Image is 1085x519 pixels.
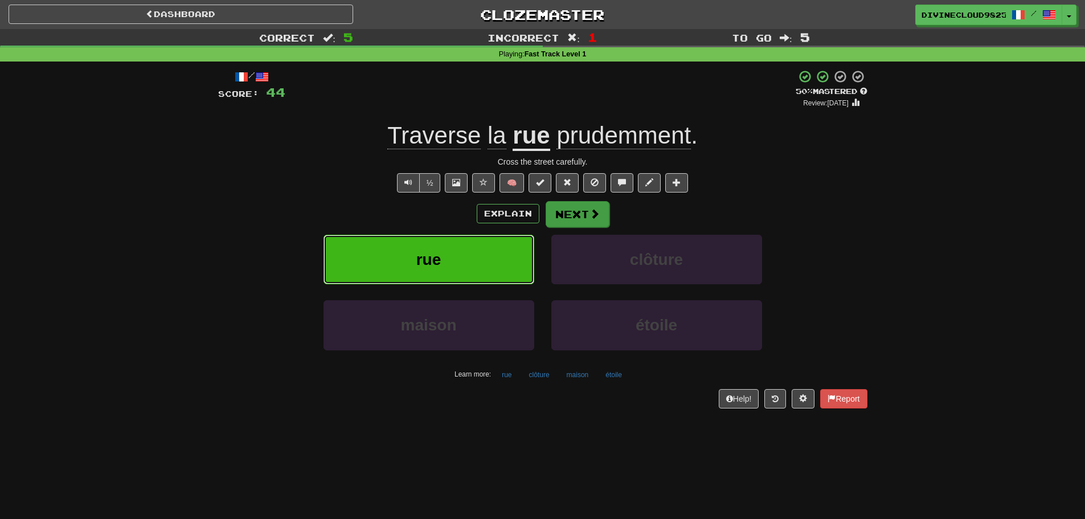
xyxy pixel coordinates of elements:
[343,30,353,44] span: 5
[395,173,441,193] div: Text-to-speech controls
[416,251,441,268] span: rue
[638,173,661,193] button: Edit sentence (alt+d)
[803,99,849,107] small: Review: [DATE]
[324,300,534,350] button: maison
[9,5,353,24] a: Dashboard
[764,389,786,408] button: Round history (alt+y)
[567,33,580,43] span: :
[550,122,698,149] span: .
[665,173,688,193] button: Add to collection (alt+a)
[218,70,285,84] div: /
[455,370,491,378] small: Learn more:
[496,366,518,383] button: rue
[780,33,792,43] span: :
[259,32,315,43] span: Correct
[556,173,579,193] button: Reset to 0% Mastered (alt+r)
[523,366,556,383] button: clôture
[719,389,759,408] button: Help!
[477,204,539,223] button: Explain
[588,30,597,44] span: 1
[732,32,772,43] span: To go
[488,122,506,149] span: la
[560,366,595,383] button: maison
[630,251,683,268] span: clôture
[513,122,550,151] u: rue
[915,5,1062,25] a: DivineCloud9825 /
[556,122,691,149] span: prudemment
[583,173,606,193] button: Ignore sentence (alt+i)
[499,173,524,193] button: 🧠
[370,5,715,24] a: Clozemaster
[546,201,609,227] button: Next
[323,33,335,43] span: :
[529,173,551,193] button: Set this sentence to 100% Mastered (alt+m)
[488,32,559,43] span: Incorrect
[611,173,633,193] button: Discuss sentence (alt+u)
[551,235,762,284] button: clôture
[599,366,628,383] button: étoile
[387,122,481,149] span: Traverse
[266,85,285,99] span: 44
[472,173,495,193] button: Favorite sentence (alt+f)
[218,89,259,99] span: Score:
[796,87,867,97] div: Mastered
[820,389,867,408] button: Report
[400,316,456,334] span: maison
[324,235,534,284] button: rue
[800,30,810,44] span: 5
[419,173,441,193] button: ½
[1031,9,1037,17] span: /
[922,10,1006,20] span: DivineCloud9825
[796,87,813,96] span: 50 %
[218,156,867,167] div: Cross the street carefully.
[445,173,468,193] button: Show image (alt+x)
[525,50,587,58] strong: Fast Track Level 1
[636,316,677,334] span: étoile
[397,173,420,193] button: Play sentence audio (ctl+space)
[551,300,762,350] button: étoile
